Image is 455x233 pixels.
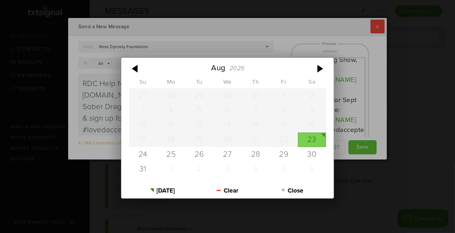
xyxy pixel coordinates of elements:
div: 08/29/2025 [270,147,298,162]
th: Friday [270,79,298,89]
th: Monday [157,79,185,89]
div: 08/20/2025 [213,133,242,147]
div: 08/04/2025 [157,103,185,118]
div: 08/02/2025 [298,88,326,103]
div: 09/03/2025 [213,162,242,177]
div: 08/08/2025 [270,103,298,118]
div: 08/18/2025 [157,133,185,147]
div: 07/29/2025 [185,88,213,103]
div: 09/05/2025 [270,162,298,177]
div: 09/01/2025 [157,162,185,177]
button: Close [260,182,325,198]
div: 08/11/2025 [157,118,185,133]
div: 08/06/2025 [213,103,242,118]
div: 07/27/2025 [129,88,157,103]
div: 08/17/2025 [129,133,157,147]
div: 08/31/2025 [129,162,157,177]
div: 08/28/2025 [242,147,270,162]
div: 09/04/2025 [242,162,270,177]
div: 07/31/2025 [242,88,270,103]
div: 08/19/2025 [185,133,213,147]
div: 08/15/2025 [270,118,298,133]
div: 07/30/2025 [213,88,242,103]
div: 08/26/2025 [185,147,213,162]
div: 08/22/2025 [270,133,298,147]
div: 08/23/2025 [298,133,326,147]
div: 08/07/2025 [242,103,270,118]
div: 2025 [229,65,244,72]
div: 08/05/2025 [185,103,213,118]
div: 08/01/2025 [270,88,298,103]
div: 08/16/2025 [298,118,326,133]
div: 07/28/2025 [157,88,185,103]
div: 08/27/2025 [213,147,242,162]
div: 08/14/2025 [242,118,270,133]
div: 08/30/2025 [298,147,326,162]
div: 08/13/2025 [213,118,242,133]
div: 08/12/2025 [185,118,213,133]
div: Aug [211,64,226,73]
th: Thursday [242,79,270,89]
div: 08/03/2025 [129,103,157,118]
button: [DATE] [130,182,195,198]
button: Clear [195,182,260,198]
th: Wednesday [213,79,242,89]
div: 08/25/2025 [157,147,185,162]
div: 09/02/2025 [185,162,213,177]
div: 08/10/2025 [129,118,157,133]
div: 08/09/2025 [298,103,326,118]
div: 08/24/2025 [129,147,157,162]
div: 08/21/2025 [242,133,270,147]
div: 09/06/2025 [298,162,326,177]
th: Tuesday [185,79,213,89]
th: Sunday [129,79,157,89]
th: Saturday [298,79,326,89]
